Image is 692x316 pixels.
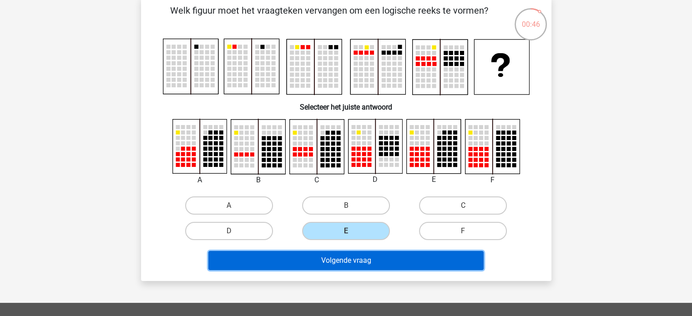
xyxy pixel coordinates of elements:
div: 00:46 [514,7,548,30]
div: C [283,175,351,186]
label: B [302,196,390,215]
div: A [166,175,234,186]
div: F [458,175,527,186]
label: C [419,196,507,215]
div: B [224,175,293,186]
div: E [399,174,468,185]
p: Welk figuur moet het vraagteken vervangen om een logische reeks te vormen? [156,4,503,31]
label: D [185,222,273,240]
label: A [185,196,273,215]
div: D [341,174,410,185]
label: E [302,222,390,240]
label: F [419,222,507,240]
button: Volgende vraag [208,251,484,270]
h6: Selecteer het juiste antwoord [156,95,537,111]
